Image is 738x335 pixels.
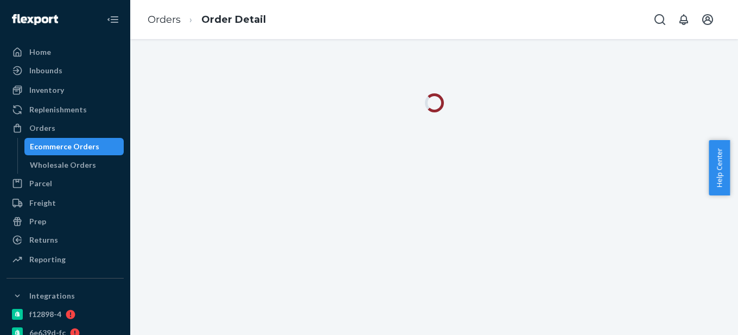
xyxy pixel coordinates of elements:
div: Wholesale Orders [30,160,96,170]
a: Orders [7,119,124,137]
button: Close Navigation [102,9,124,30]
div: f12898-4 [29,309,61,320]
div: Parcel [29,178,52,189]
a: Inventory [7,81,124,99]
a: Wholesale Orders [24,156,124,174]
a: Orders [148,14,181,26]
button: Open Search Box [649,9,671,30]
button: Integrations [7,287,124,305]
button: Help Center [709,140,730,195]
ol: breadcrumbs [139,4,275,36]
a: Replenishments [7,101,124,118]
div: Integrations [29,290,75,301]
button: Open notifications [673,9,695,30]
a: Inbounds [7,62,124,79]
div: Replenishments [29,104,87,115]
div: Prep [29,216,46,227]
div: Freight [29,198,56,208]
a: Returns [7,231,124,249]
div: Inventory [29,85,64,96]
a: f12898-4 [7,306,124,323]
div: Reporting [29,254,66,265]
img: Flexport logo [12,14,58,25]
div: Inbounds [29,65,62,76]
button: Open account menu [697,9,718,30]
div: Home [29,47,51,58]
a: Home [7,43,124,61]
a: Reporting [7,251,124,268]
div: Ecommerce Orders [30,141,99,152]
a: Prep [7,213,124,230]
a: Ecommerce Orders [24,138,124,155]
div: Orders [29,123,55,134]
div: Returns [29,235,58,245]
a: Parcel [7,175,124,192]
a: Freight [7,194,124,212]
a: Order Detail [201,14,266,26]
